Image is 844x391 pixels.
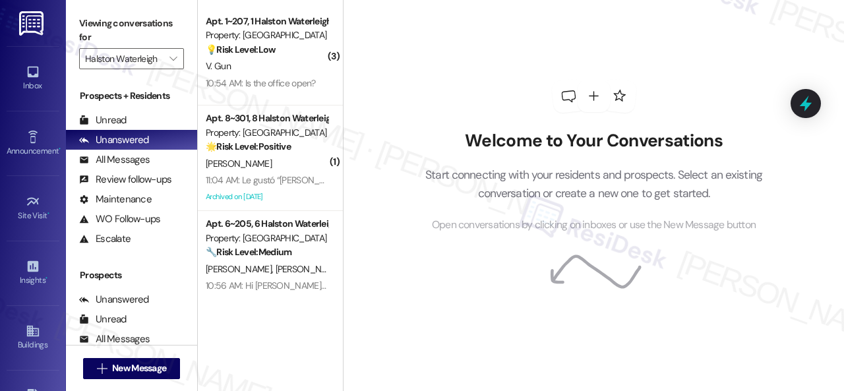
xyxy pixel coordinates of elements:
span: [PERSON_NAME] [276,263,346,275]
div: Maintenance [79,193,152,206]
div: Unanswered [79,133,149,147]
a: Insights • [7,255,59,291]
div: Archived on [DATE] [204,294,329,311]
span: [PERSON_NAME] [206,263,276,275]
div: Prospects [66,268,197,282]
p: Start connecting with your residents and prospects. Select an existing conversation or create a n... [406,165,783,203]
span: • [45,274,47,283]
div: Property: [GEOGRAPHIC_DATA] [206,231,328,245]
div: Apt. 1~207, 1 Halston Waterleigh [206,15,328,28]
div: Escalate [79,232,131,246]
h2: Welcome to Your Conversations [406,131,783,152]
i:  [97,363,107,374]
span: [PERSON_NAME] [206,158,272,169]
strong: 🌟 Risk Level: Positive [206,140,291,152]
label: Viewing conversations for [79,13,184,48]
strong: 💡 Risk Level: Low [206,44,276,55]
div: Review follow-ups [79,173,171,187]
div: Unread [79,313,127,326]
div: Apt. 8~301, 8 Halston Waterleigh [206,111,328,125]
span: • [59,144,61,154]
div: Prospects + Residents [66,89,197,103]
div: WO Follow-ups [79,212,160,226]
div: Archived on [DATE] [204,189,329,205]
div: All Messages [79,153,150,167]
span: V. Gun [206,60,231,72]
span: • [47,209,49,218]
div: 11:04 AM: Le gustó “[PERSON_NAME] ([PERSON_NAME]): Hi [PERSON_NAME], Just a remin…” [206,174,557,186]
button: New Message [83,358,181,379]
a: Buildings [7,320,59,355]
img: ResiDesk Logo [19,11,46,36]
span: Open conversations by clicking on inboxes or use the New Message button [432,217,756,233]
div: Unanswered [79,293,149,307]
i:  [169,53,177,64]
strong: 🔧 Risk Level: Medium [206,246,291,258]
div: All Messages [79,332,150,346]
input: All communities [85,48,163,69]
span: New Message [112,361,166,375]
div: Unread [79,113,127,127]
div: Property: [GEOGRAPHIC_DATA] [206,28,328,42]
div: 10:54 AM: Is the office open? [206,77,316,89]
a: Site Visit • [7,191,59,226]
a: Inbox [7,61,59,96]
div: Property: [GEOGRAPHIC_DATA] [206,126,328,140]
div: Apt. 6~205, 6 Halston Waterleigh [206,217,328,231]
